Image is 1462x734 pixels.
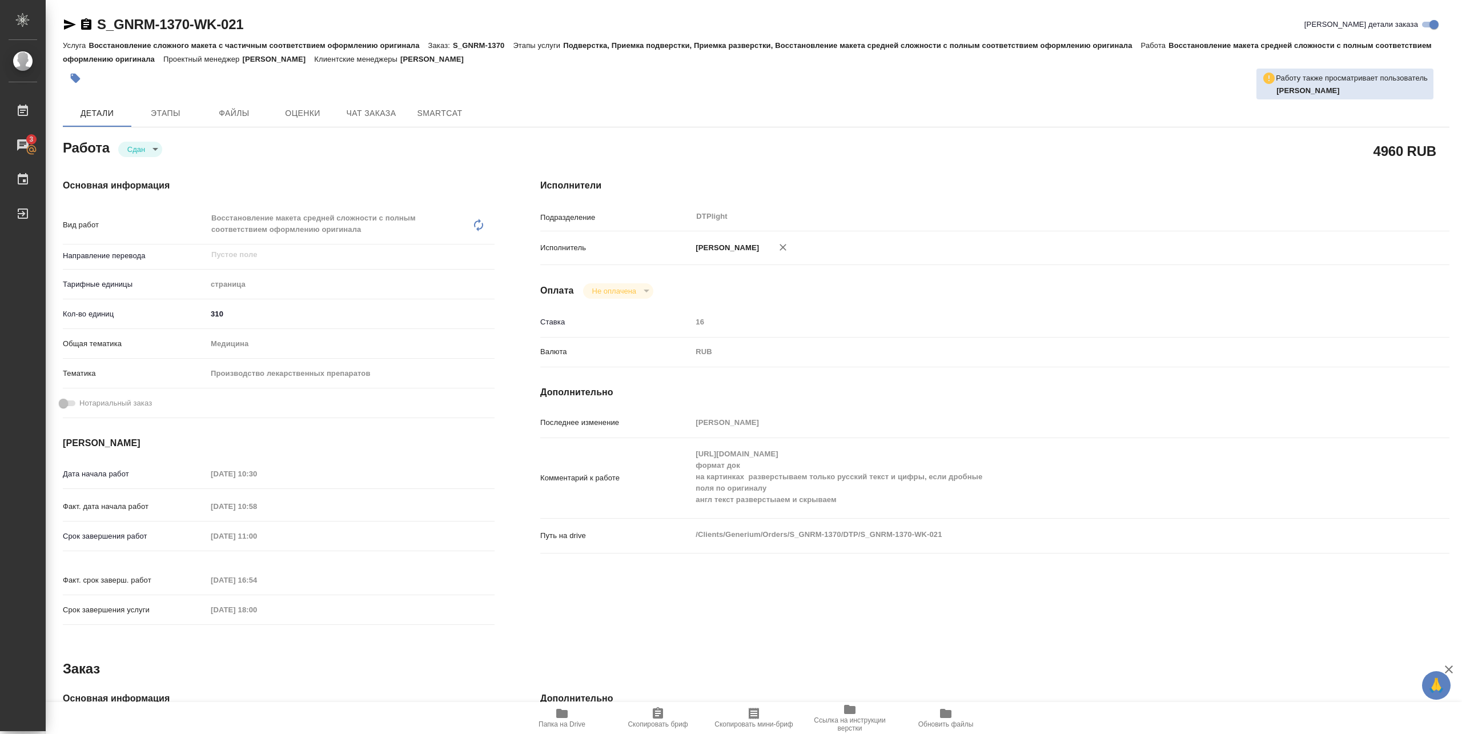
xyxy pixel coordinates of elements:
[1373,141,1436,161] h2: 4960 RUB
[770,235,796,260] button: Удалить исполнителя
[163,55,242,63] p: Проектный менеджер
[63,604,207,616] p: Срок завершения услуги
[63,531,207,542] p: Срок завершения работ
[540,692,1449,705] h4: Дополнительно
[514,702,610,734] button: Папка на Drive
[692,314,1373,330] input: Пустое поле
[513,41,563,50] p: Этапы услуги
[540,386,1449,399] h4: Дополнительно
[540,530,692,542] p: Путь на drive
[79,18,93,31] button: Скопировать ссылку
[207,306,495,322] input: ✎ Введи что-нибудь
[1141,41,1169,50] p: Работа
[63,41,89,50] p: Услуга
[1276,73,1428,84] p: Работу также просматривает пользователь
[63,368,207,379] p: Тематика
[1422,671,1451,700] button: 🙏
[412,106,467,121] span: SmartCat
[610,702,706,734] button: Скопировать бриф
[63,66,88,91] button: Добавить тэг
[63,250,207,262] p: Направление перевода
[207,601,307,618] input: Пустое поле
[539,720,585,728] span: Папка на Drive
[63,18,77,31] button: Скопировать ссылку для ЯМессенджера
[563,41,1140,50] p: Подверстка, Приемка подверстки, Приемка разверстки, Восстановление макета средней сложности с пол...
[63,436,495,450] h4: [PERSON_NAME]
[400,55,472,63] p: [PERSON_NAME]
[898,702,994,734] button: Обновить файлы
[63,692,495,705] h4: Основная информация
[63,338,207,350] p: Общая тематика
[207,106,262,121] span: Файлы
[1304,19,1418,30] span: [PERSON_NAME] детали заказа
[63,219,207,231] p: Вид работ
[207,275,495,294] div: страница
[210,248,468,262] input: Пустое поле
[706,702,802,734] button: Скопировать мини-бриф
[1276,85,1428,97] p: Исмагилова Диана
[275,106,330,121] span: Оценки
[63,279,207,290] p: Тарифные единицы
[3,131,43,159] a: 3
[628,720,688,728] span: Скопировать бриф
[692,242,759,254] p: [PERSON_NAME]
[453,41,513,50] p: S_GNRM-1370
[63,468,207,480] p: Дата начала работ
[802,702,898,734] button: Ссылка на инструкции верстки
[118,142,162,157] div: Сдан
[589,286,640,296] button: Не оплачена
[89,41,428,50] p: Восстановление сложного макета с частичным соответствием оформлению оригинала
[207,466,307,482] input: Пустое поле
[540,212,692,223] p: Подразделение
[692,342,1373,362] div: RUB
[63,308,207,320] p: Кол-во единиц
[540,346,692,358] p: Валюта
[1427,673,1446,697] span: 🙏
[63,660,100,678] h2: Заказ
[583,283,653,299] div: Сдан
[70,106,124,121] span: Детали
[207,572,307,588] input: Пустое поле
[207,528,307,544] input: Пустое поле
[22,134,40,145] span: 3
[207,364,495,383] div: Производство лекарственных препаратов
[79,398,152,409] span: Нотариальный заказ
[344,106,399,121] span: Чат заказа
[124,145,148,154] button: Сдан
[540,242,692,254] p: Исполнитель
[207,334,495,354] div: Медицина
[918,720,974,728] span: Обновить файлы
[207,498,307,515] input: Пустое поле
[242,55,314,63] p: [PERSON_NAME]
[714,720,793,728] span: Скопировать мини-бриф
[809,716,891,732] span: Ссылка на инструкции верстки
[314,55,400,63] p: Клиентские менеджеры
[692,525,1373,544] textarea: /Clients/Generium/Orders/S_GNRM-1370/DTP/S_GNRM-1370-WK-021
[540,179,1449,192] h4: Исполнители
[63,575,207,586] p: Факт. срок заверш. работ
[540,472,692,484] p: Комментарий к работе
[63,137,110,157] h2: Работа
[63,179,495,192] h4: Основная информация
[1276,86,1340,95] b: [PERSON_NAME]
[63,501,207,512] p: Факт. дата начала работ
[540,284,574,298] h4: Оплата
[97,17,243,32] a: S_GNRM-1370-WK-021
[138,106,193,121] span: Этапы
[540,417,692,428] p: Последнее изменение
[428,41,453,50] p: Заказ:
[540,316,692,328] p: Ставка
[692,444,1373,510] textarea: [URL][DOMAIN_NAME] формат док на картинках разверстываем только русский текст и цифры, если дробн...
[692,414,1373,431] input: Пустое поле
